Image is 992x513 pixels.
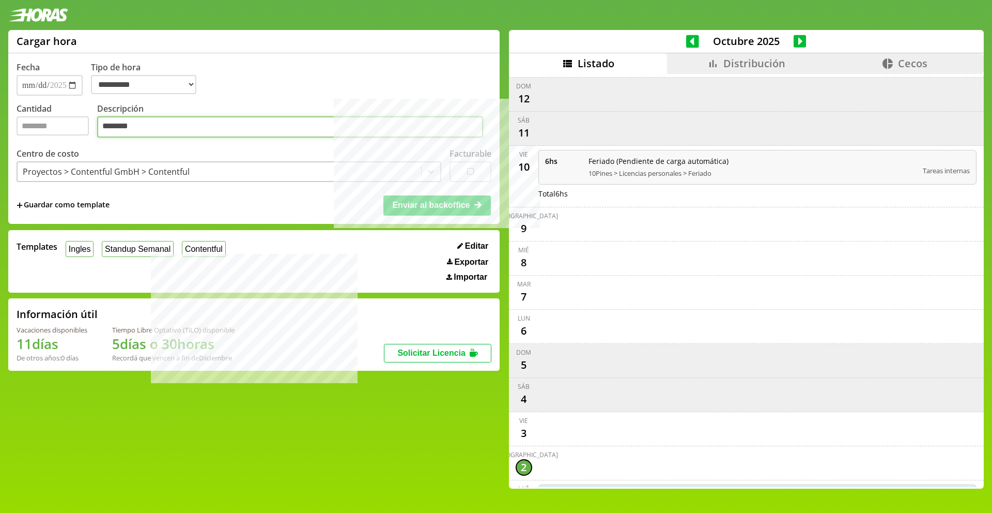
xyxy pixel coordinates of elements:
label: Fecha [17,62,40,73]
label: Tipo de hora [91,62,205,96]
div: 12 [516,90,532,107]
label: Descripción [97,103,491,141]
div: 9 [516,220,532,237]
span: 10Pines > Licencias personales > Feriado [588,169,916,178]
img: logotipo [8,8,68,22]
button: Exportar [444,257,491,267]
div: Proyectos > Contentful GmbH > Contentful [23,166,190,177]
span: Editar [465,242,488,251]
h1: 5 días o 30 horas [112,335,235,353]
button: Enviar al backoffice [383,195,491,215]
span: Listado [578,56,614,70]
div: [DEMOGRAPHIC_DATA] [490,450,558,459]
select: Tipo de hora [91,75,196,94]
div: 4 [516,391,532,408]
div: 8 [516,254,532,271]
div: lun [518,314,530,323]
h1: 11 días [17,335,87,353]
span: Feriado (Pendiente de carga automática) [588,156,916,166]
div: [DEMOGRAPHIC_DATA] [490,212,558,220]
div: sáb [518,116,530,125]
div: sáb [518,382,530,391]
h1: Cargar hora [17,34,77,48]
div: 5 [516,357,532,373]
span: Octubre 2025 [699,34,794,48]
div: dom [516,348,531,357]
div: mar [517,280,531,289]
label: Centro de costo [17,148,79,159]
div: vie [519,150,528,159]
h2: Información útil [17,307,98,321]
div: 3 [516,425,532,442]
div: Tiempo Libre Optativo (TiLO) disponible [112,325,235,335]
span: Enviar al backoffice [392,201,470,209]
div: mié [518,485,529,493]
span: 6 hs [545,156,581,166]
button: Contentful [182,241,226,257]
div: scrollable content [509,74,984,487]
span: +Guardar como template [17,200,110,211]
span: Cecos [898,56,927,70]
div: 7 [516,289,532,305]
button: Ingles [66,241,94,257]
div: dom [516,82,531,90]
div: vie [519,416,528,425]
label: Facturable [450,148,491,159]
div: 2 [516,459,532,476]
div: 10 [516,159,532,175]
label: Cantidad [17,103,97,141]
div: De otros años: 0 días [17,353,87,363]
div: Vacaciones disponibles [17,325,87,335]
div: mié [518,246,529,254]
span: Distribución [723,56,785,70]
button: Standup Semanal [102,241,174,257]
div: 6 [516,323,532,339]
button: Editar [454,241,491,251]
textarea: Descripción [97,116,483,138]
span: + [17,200,23,211]
button: Solicitar Licencia [384,344,491,363]
input: Cantidad [17,116,89,135]
b: Diciembre [199,353,232,363]
span: Tareas internas [923,166,970,175]
span: Templates [17,241,57,252]
div: 11 [516,125,532,141]
div: Total 6 hs [538,189,977,199]
span: Importar [454,273,487,282]
span: Solicitar Licencia [397,349,466,357]
div: Recordá que vencen a fin de [112,353,235,363]
span: Exportar [454,258,488,267]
